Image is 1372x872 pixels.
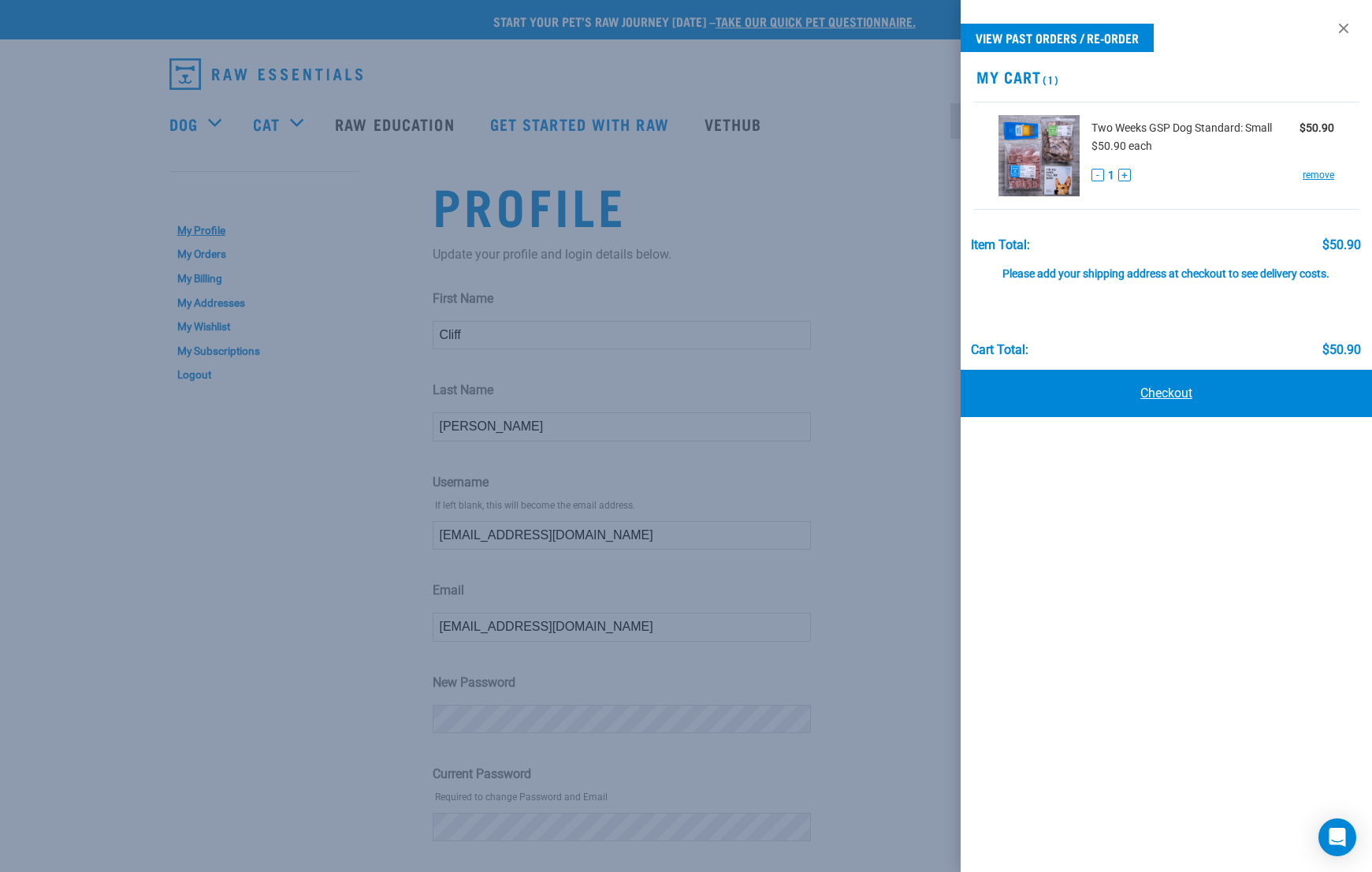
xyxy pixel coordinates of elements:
[1091,169,1104,181] button: -
[1303,168,1334,182] a: remove
[961,68,1372,86] h2: My Cart
[1322,238,1361,252] div: $50.90
[1108,167,1114,184] span: 1
[961,370,1372,417] a: Checkout
[1118,169,1131,181] button: +
[971,238,1030,252] div: Item Total:
[1322,343,1361,357] div: $50.90
[1318,818,1356,856] div: Open Intercom Messenger
[971,252,1361,281] div: Please add your shipping address at checkout to see delivery costs.
[1091,120,1272,136] span: Two Weeks GSP Dog Standard: Small
[971,343,1028,357] div: Cart total:
[961,24,1154,52] a: View past orders / re-order
[1091,140,1152,152] span: $50.90 each
[1040,76,1058,82] span: (1)
[998,115,1080,196] img: Get Started Dog (Standard)
[1299,121,1334,134] strong: $50.90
